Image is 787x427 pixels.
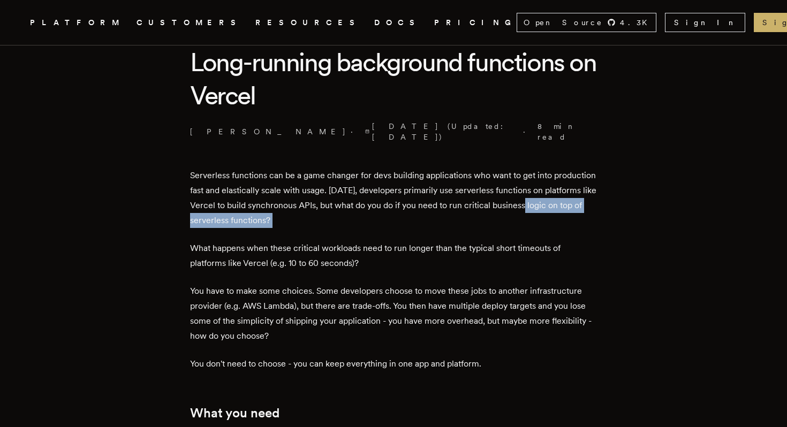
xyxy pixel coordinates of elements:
button: RESOURCES [255,16,361,29]
span: 8 min read [538,121,591,142]
a: PRICING [434,16,517,29]
span: 4.3 K [620,17,654,28]
a: DOCS [374,16,421,29]
button: PLATFORM [30,16,124,29]
h1: Long-running background functions on Vercel [190,45,597,112]
a: [PERSON_NAME] [190,126,346,137]
span: [DATE] (Updated: [DATE] ) [365,121,519,142]
span: Open Source [524,17,603,28]
p: You don't need to choose - you can keep everything in one app and platform. [190,356,597,371]
p: Serverless functions can be a game changer for devs building applications who want to get into pr... [190,168,597,228]
a: Sign In [665,13,745,32]
p: What happens when these critical workloads need to run longer than the typical short timeouts of ... [190,241,597,271]
p: · · [190,121,597,142]
p: You have to make some choices. Some developers choose to move these jobs to another infrastructur... [190,284,597,344]
a: CUSTOMERS [137,16,243,29]
h2: What you need [190,406,597,421]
